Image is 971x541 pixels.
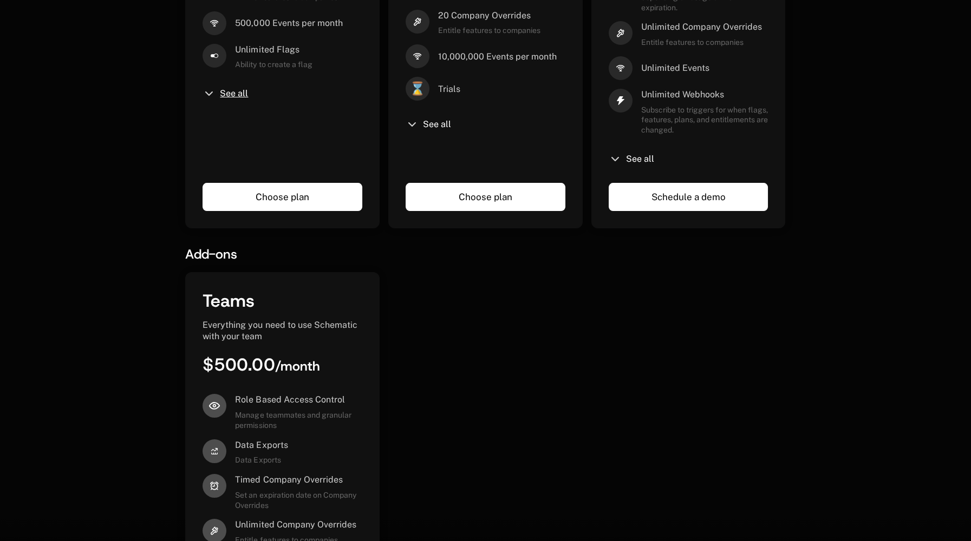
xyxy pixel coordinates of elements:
i: signal [609,56,633,80]
span: Role Based Access Control [235,394,344,406]
span: Entitle features to companies [641,37,762,48]
i: chevron-down [203,87,216,100]
span: Unlimited Company Overrides [235,519,356,531]
i: signal [406,44,429,68]
i: arrow-analytics [203,439,226,463]
span: Set an expiration date on Company Overrides [235,490,362,511]
span: Everything you need to use Schematic with your team [203,320,357,342]
i: hammer [406,10,429,34]
span: Unlimited Flags [235,44,312,56]
span: Unlimited Events [641,62,709,74]
i: boolean-on [203,44,226,68]
span: 500,000 Events per month [235,17,342,29]
span: Timed Company Overrides [235,474,342,486]
i: chevron-down [406,118,419,131]
span: Unlimited Webhooks [641,89,768,101]
span: See all [626,155,654,163]
i: thunder [609,89,633,113]
span: See all [423,120,451,129]
span: Trials [438,83,460,95]
span: Entitle features to companies [438,25,540,36]
span: Ability to create a flag [235,60,312,70]
sub: / month [275,358,320,375]
span: Data Exports [235,455,288,465]
span: $500.00 [203,353,320,376]
span: Unlimited Company Overrides [641,21,762,33]
span: Subscribe to triggers for when flags, features, plans, and entitlements are changed. [641,105,768,136]
i: alarm [203,474,226,498]
span: 10,000,000 Events per month [438,51,557,63]
span: See all [220,89,248,98]
i: eye [203,394,226,418]
span: Add-ons [185,246,237,263]
span: Data Exports [235,439,288,451]
span: 20 Company Overrides [438,10,540,22]
i: signal [203,11,226,35]
a: Schedule a demo [609,183,768,211]
a: Choose plan [406,183,565,211]
i: chevron-down [609,153,622,166]
span: Manage teammates and granular permissions [235,410,362,431]
a: Choose plan [203,183,362,211]
span: ⌛ [406,77,429,101]
span: Teams [203,289,255,312]
i: hammer [609,21,633,45]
